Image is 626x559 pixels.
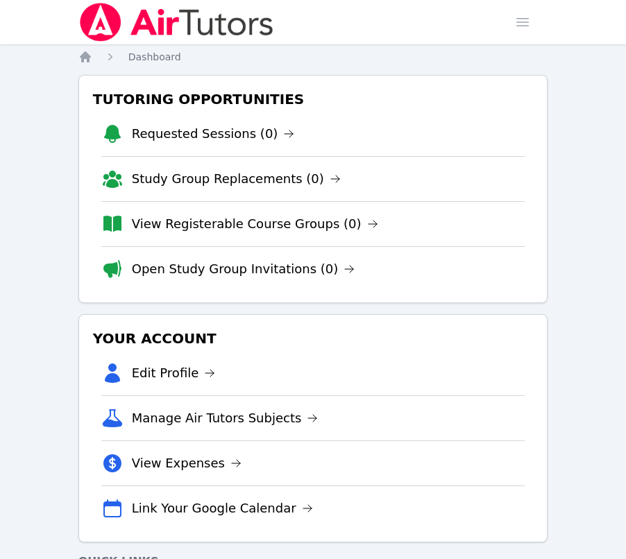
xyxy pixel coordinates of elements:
[90,87,536,112] h3: Tutoring Opportunities
[90,326,536,351] h3: Your Account
[132,499,313,518] a: Link Your Google Calendar
[132,259,355,279] a: Open Study Group Invitations (0)
[78,50,548,64] nav: Breadcrumb
[128,50,181,64] a: Dashboard
[132,409,319,428] a: Manage Air Tutors Subjects
[78,3,275,42] img: Air Tutors
[132,169,341,189] a: Study Group Replacements (0)
[132,124,295,144] a: Requested Sessions (0)
[132,214,378,234] a: View Registerable Course Groups (0)
[132,454,242,473] a: View Expenses
[128,51,181,62] span: Dashboard
[132,363,216,383] a: Edit Profile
